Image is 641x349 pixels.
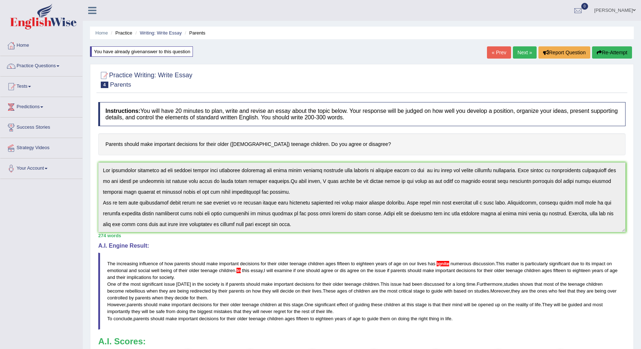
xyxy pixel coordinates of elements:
span: children [219,268,235,273]
span: of [347,316,351,321]
span: feel [559,288,566,294]
span: children [524,268,541,273]
a: Writing: Write Essay [140,30,182,36]
span: by [129,295,134,300]
button: Report Question [538,46,590,59]
a: « Prev [487,46,511,59]
span: society [159,275,174,280]
span: should [144,302,157,307]
span: reality [516,302,528,307]
span: is [428,302,431,307]
span: should [407,268,421,273]
span: One [107,281,116,287]
span: parents [229,288,244,294]
span: of [159,261,163,266]
a: Practice Questions [0,56,82,74]
span: rest [302,309,310,314]
span: mind [452,302,462,307]
span: eighteen [315,316,333,321]
span: decisions [192,302,212,307]
span: controlled [107,295,127,300]
span: guide [367,316,379,321]
span: age [353,316,361,321]
span: the [294,309,300,314]
span: that [567,288,575,294]
span: age [393,261,401,266]
span: for [261,261,266,266]
span: their [442,302,451,307]
span: will [266,268,273,273]
a: Tests [0,77,82,95]
span: this [283,302,290,307]
span: To [107,316,112,321]
span: issue [391,281,401,287]
span: are [521,288,528,294]
div: 274 words [98,232,626,239]
li: Parents [183,29,206,36]
span: life [535,302,541,307]
span: most [543,281,554,287]
span: the [197,281,204,287]
span: years [375,261,387,266]
span: the [508,302,514,307]
span: for [190,295,195,300]
span: teenage [201,268,218,273]
span: teenage [242,302,259,307]
span: decisions [295,281,314,287]
span: their [116,275,125,280]
span: their [220,302,229,307]
span: significant [549,261,570,266]
span: older [237,316,248,321]
span: who [549,288,557,294]
span: has [428,261,435,266]
span: this [242,268,249,273]
span: thing [429,316,439,321]
span: of [311,309,315,314]
span: [DATE] [176,281,191,287]
span: to [567,268,571,273]
span: children [384,302,400,307]
span: stage [415,302,427,307]
span: children [354,288,370,294]
span: to [580,261,584,266]
span: redirected [190,288,211,294]
span: parents [135,295,150,300]
span: older [278,261,288,266]
span: guide [431,288,443,294]
span: 4 [101,82,108,88]
span: increasing [117,261,138,266]
span: of [348,288,352,294]
span: stage [292,302,303,307]
span: important [435,268,455,273]
span: society [205,281,220,287]
span: shows [520,281,533,287]
span: biggest [197,309,212,314]
span: particularly [525,261,548,266]
span: rebellious [125,288,145,294]
small: Parents [110,81,131,88]
span: ones [537,288,547,294]
span: for [287,309,293,314]
span: their [179,268,188,273]
span: of [349,302,353,307]
span: on [392,316,397,321]
h2: Practice Writing: Write Essay [98,70,192,88]
span: lives [417,261,426,266]
a: Next » [513,46,537,59]
span: they [159,288,168,294]
span: or [334,268,339,273]
span: these [371,302,383,307]
span: teenage [344,281,361,287]
span: Moreover [490,288,510,294]
span: its [586,261,590,266]
span: safe [156,309,165,314]
span: their [484,268,493,273]
span: older [230,302,241,307]
span: ages [285,316,295,321]
span: discussion [473,261,495,266]
span: fifteen [553,268,566,273]
span: being [595,288,606,294]
span: will [141,309,148,314]
span: conclude [113,316,132,321]
span: when [146,288,158,294]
